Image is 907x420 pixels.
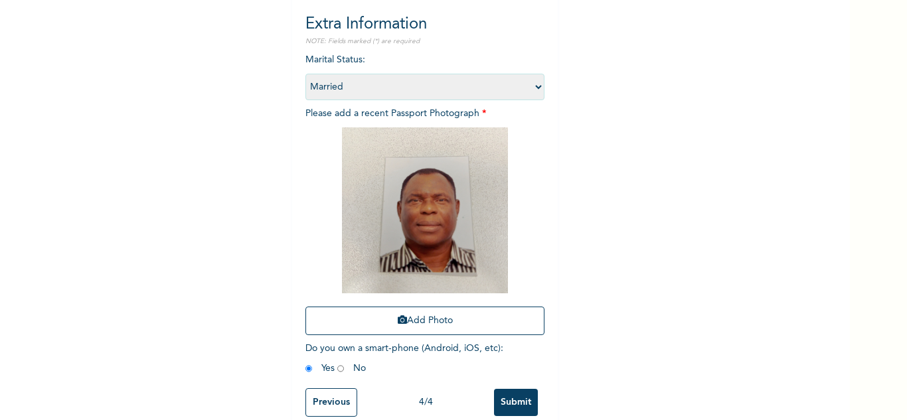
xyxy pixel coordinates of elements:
span: Marital Status : [305,55,544,92]
button: Add Photo [305,307,544,335]
p: NOTE: Fields marked (*) are required [305,36,544,46]
input: Submit [494,389,538,416]
span: Do you own a smart-phone (Android, iOS, etc) : Yes No [305,344,503,373]
h2: Extra Information [305,13,544,36]
div: 4 / 4 [357,395,494,409]
input: Previous [305,388,357,417]
span: Please add a recent Passport Photograph [305,109,544,342]
img: Crop [342,127,508,293]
